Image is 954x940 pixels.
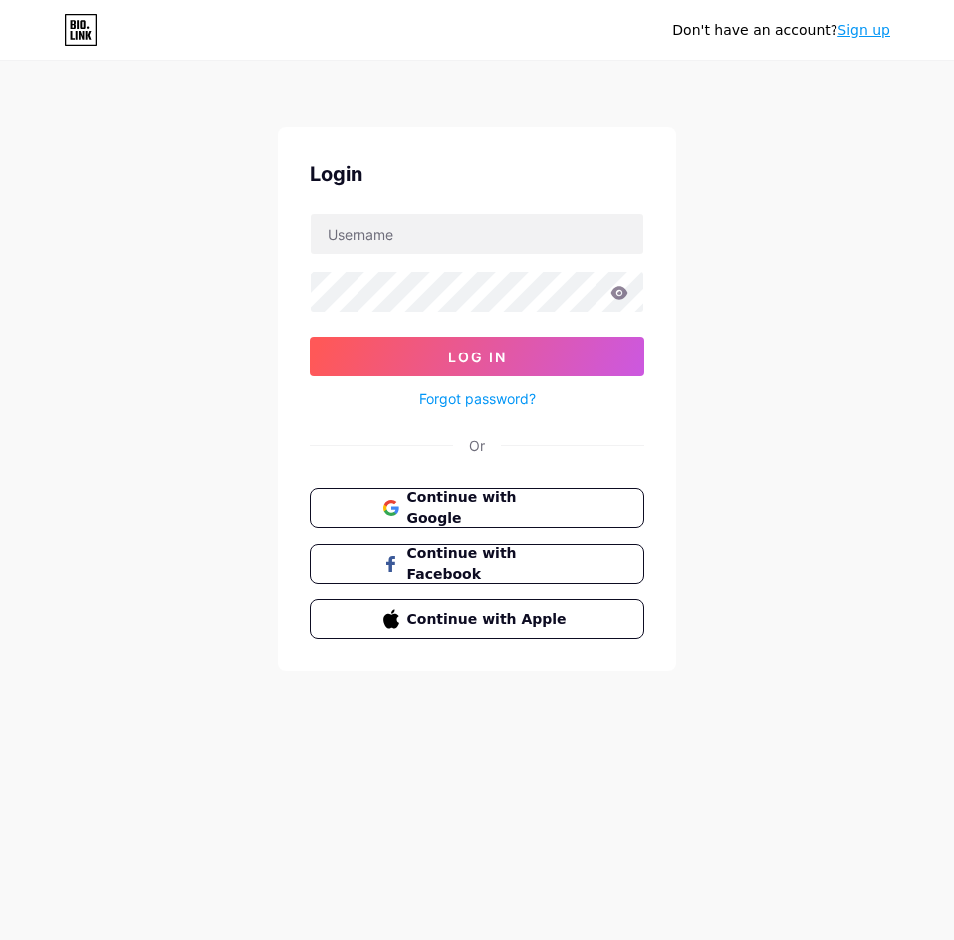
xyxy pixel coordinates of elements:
span: Continue with Google [407,487,572,529]
button: Log In [310,337,644,376]
div: Login [310,159,644,189]
input: Username [311,214,643,254]
span: Log In [448,349,507,365]
button: Continue with Apple [310,599,644,639]
button: Continue with Facebook [310,544,644,584]
a: Sign up [837,22,890,38]
span: Continue with Facebook [407,543,572,585]
div: Don't have an account? [672,20,890,41]
button: Continue with Google [310,488,644,528]
span: Continue with Apple [407,609,572,630]
div: Or [469,435,485,456]
a: Forgot password? [419,388,536,409]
